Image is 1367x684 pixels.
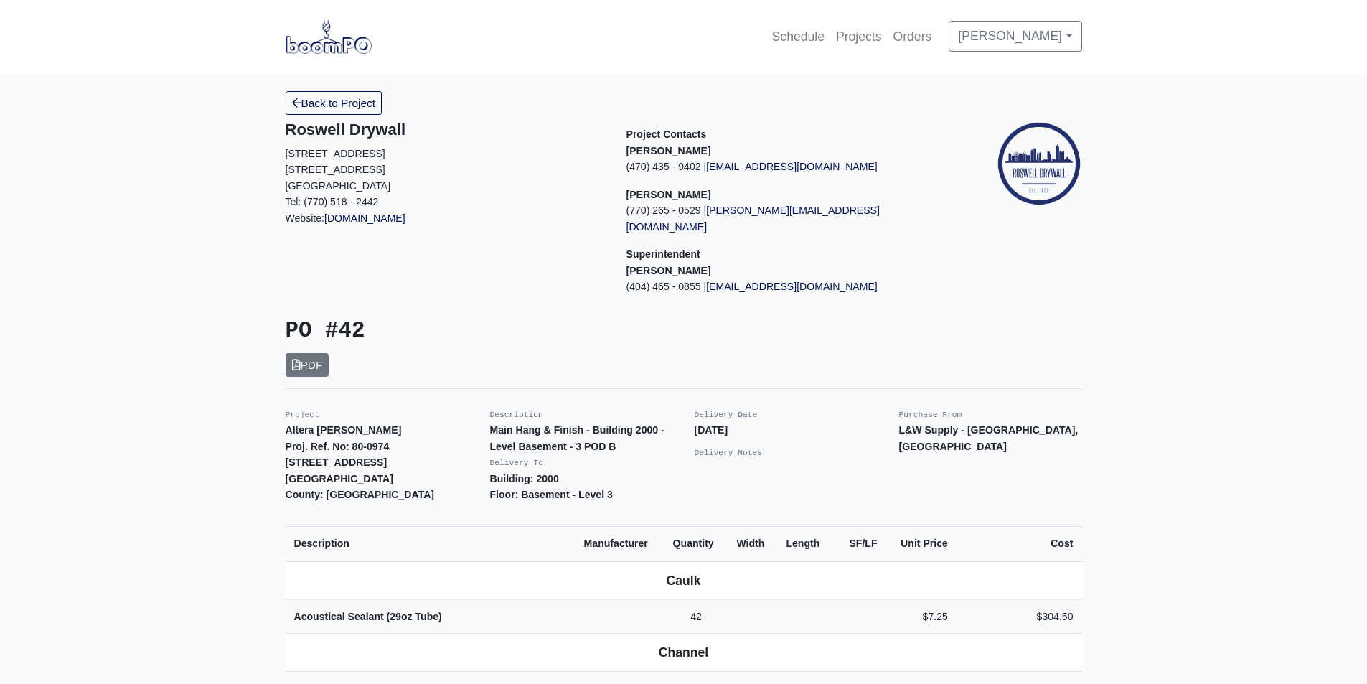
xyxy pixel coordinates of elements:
td: 42 [664,599,728,634]
a: PDF [286,353,329,377]
th: Description [286,526,576,561]
p: [STREET_ADDRESS] [286,161,605,178]
a: [EMAIL_ADDRESS][DOMAIN_NAME] [706,281,878,292]
th: SF/LF [833,526,886,561]
th: Unit Price [886,526,957,561]
strong: [PERSON_NAME] [626,189,711,200]
small: Delivery Notes [695,449,763,457]
img: boomPO [286,20,372,53]
strong: Acoustical Sealant (29oz Tube) [294,611,442,622]
a: [PERSON_NAME][EMAIL_ADDRESS][DOMAIN_NAME] [626,205,880,233]
strong: [GEOGRAPHIC_DATA] [286,473,393,484]
span: Superintendent [626,248,700,260]
strong: Building: 2000 [490,473,559,484]
b: Channel [659,645,708,660]
a: Orders [888,21,938,52]
strong: [DATE] [695,424,728,436]
small: Description [490,411,543,419]
strong: [PERSON_NAME] [626,265,711,276]
small: Delivery Date [695,411,758,419]
a: Back to Project [286,91,382,115]
p: [GEOGRAPHIC_DATA] [286,178,605,195]
p: L&W Supply - [GEOGRAPHIC_DATA], [GEOGRAPHIC_DATA] [899,422,1082,454]
h3: PO #42 [286,318,673,345]
b: Caulk [667,573,701,588]
strong: Floor: Basement - Level 3 [490,489,613,500]
a: Projects [830,21,888,52]
td: $7.25 [886,599,957,634]
th: Cost [957,526,1082,561]
p: (470) 435 - 9402 | [626,159,946,175]
small: Project [286,411,319,419]
strong: [STREET_ADDRESS] [286,456,387,468]
a: [EMAIL_ADDRESS][DOMAIN_NAME] [706,161,878,172]
p: Tel: (770) 518 - 2442 [286,194,605,210]
a: [DOMAIN_NAME] [324,212,405,224]
p: (404) 465 - 0855 | [626,278,946,295]
strong: Altera [PERSON_NAME] [286,424,402,436]
small: Delivery To [490,459,543,467]
small: Purchase From [899,411,962,419]
th: Length [777,526,833,561]
th: Width [728,526,777,561]
a: Schedule [766,21,830,52]
p: [STREET_ADDRESS] [286,146,605,162]
div: Website: [286,121,605,226]
strong: County: [GEOGRAPHIC_DATA] [286,489,435,500]
strong: [PERSON_NAME] [626,145,711,156]
p: (770) 265 - 0529 | [626,202,946,235]
strong: Main Hang & Finish - Building 2000 - Level Basement - 3 POD B [490,424,664,452]
th: Manufacturer [576,526,664,561]
td: $304.50 [957,599,1082,634]
span: Project Contacts [626,128,707,140]
th: Quantity [664,526,728,561]
a: [PERSON_NAME] [949,21,1081,51]
h5: Roswell Drywall [286,121,605,139]
strong: Proj. Ref. No: 80-0974 [286,441,390,452]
